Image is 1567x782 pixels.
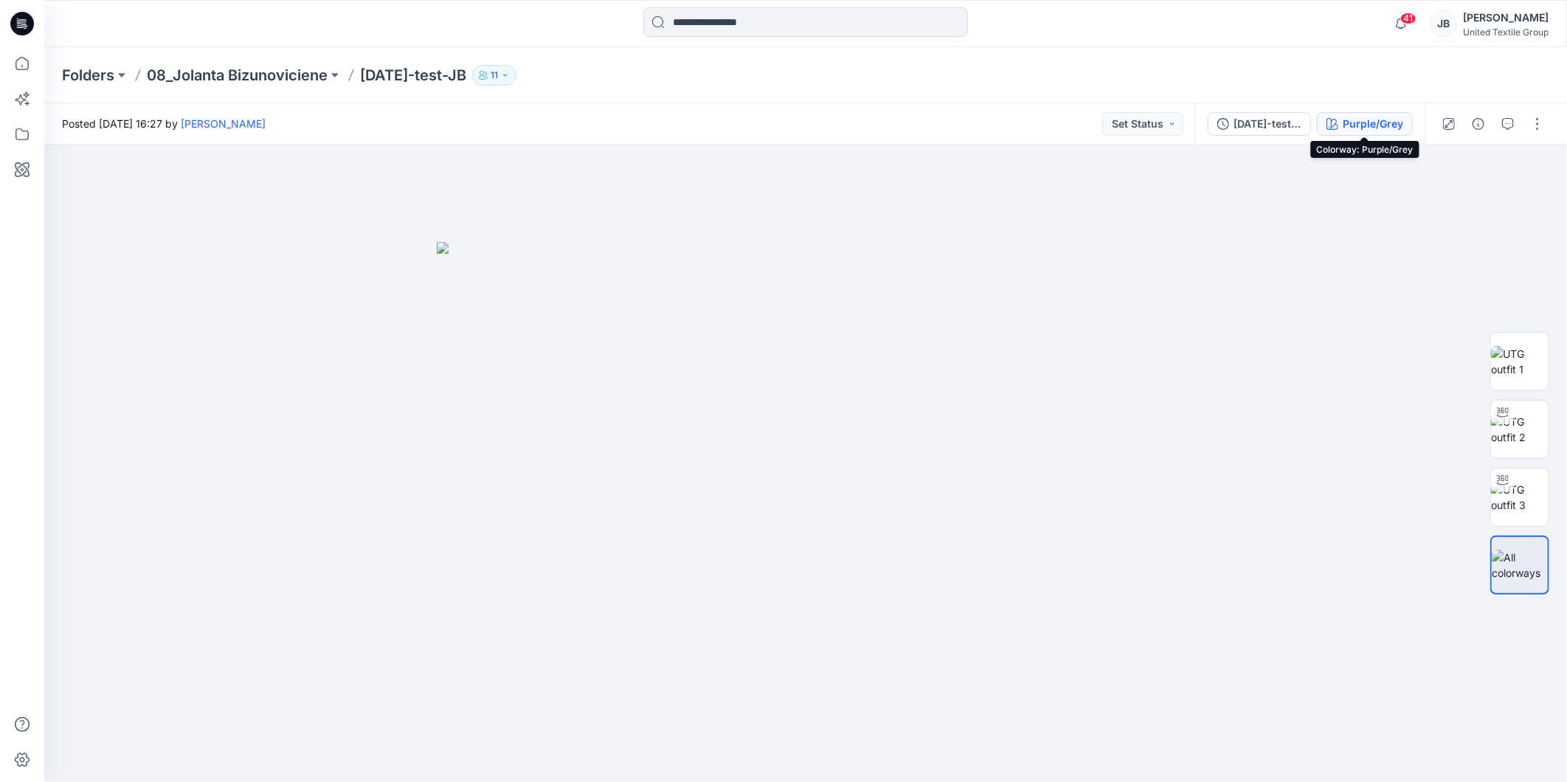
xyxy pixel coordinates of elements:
[491,67,498,83] p: 11
[437,242,1175,782] img: eyJhbGciOiJIUzI1NiIsImtpZCI6IjAiLCJzbHQiOiJzZXMiLCJ0eXAiOiJKV1QifQ.eyJkYXRhIjp7InR5cGUiOiJzdG9yYW...
[1400,13,1416,24] span: 41
[1491,414,1549,445] img: UTG outfit 2
[62,65,114,86] a: Folders
[1467,112,1490,136] button: Details
[181,117,266,130] a: [PERSON_NAME]
[360,65,466,86] p: [DATE]-test-JB
[147,65,328,86] a: 08_Jolanta Bizunoviciene
[1491,482,1549,513] img: UTG outfit 3
[1317,112,1413,136] button: Purple/Grey
[1491,346,1549,377] img: UTG outfit 1
[472,65,516,86] button: 11
[1208,112,1311,136] button: [DATE]-test-JB
[1343,116,1403,132] div: Purple/Grey
[1463,27,1549,38] div: United Textile Group
[1492,550,1548,581] img: All colorways
[1234,116,1301,132] div: 2025.09.18-test-JB
[1463,9,1549,27] div: [PERSON_NAME]
[1431,10,1457,37] div: JB
[62,116,266,131] span: Posted [DATE] 16:27 by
